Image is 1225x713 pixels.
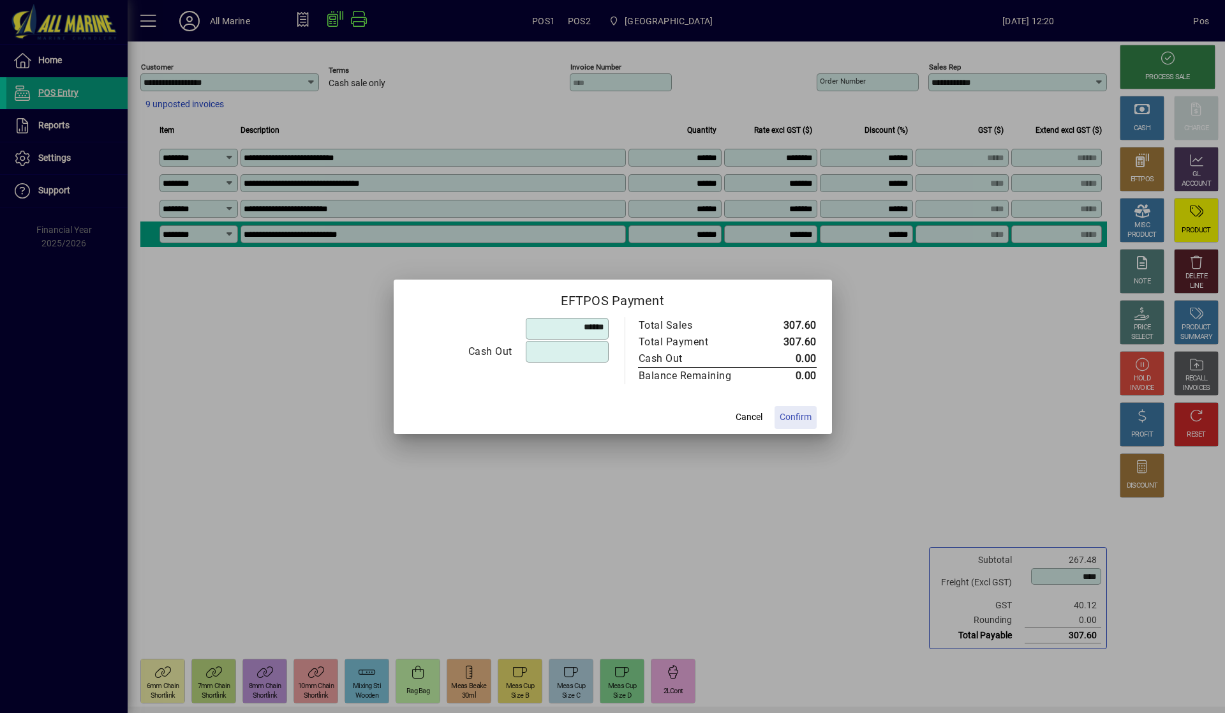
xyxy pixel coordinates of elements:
div: Balance Remaining [639,368,746,384]
td: Total Sales [638,317,759,334]
div: Cash Out [639,351,746,366]
td: Total Payment [638,334,759,350]
span: Confirm [780,410,812,424]
span: Cancel [736,410,762,424]
td: 307.60 [759,334,817,350]
button: Cancel [729,406,769,429]
h2: EFTPOS Payment [394,280,832,317]
div: Cash Out [410,344,512,359]
td: 0.00 [759,367,817,384]
button: Confirm [775,406,817,429]
td: 307.60 [759,317,817,334]
td: 0.00 [759,350,817,368]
